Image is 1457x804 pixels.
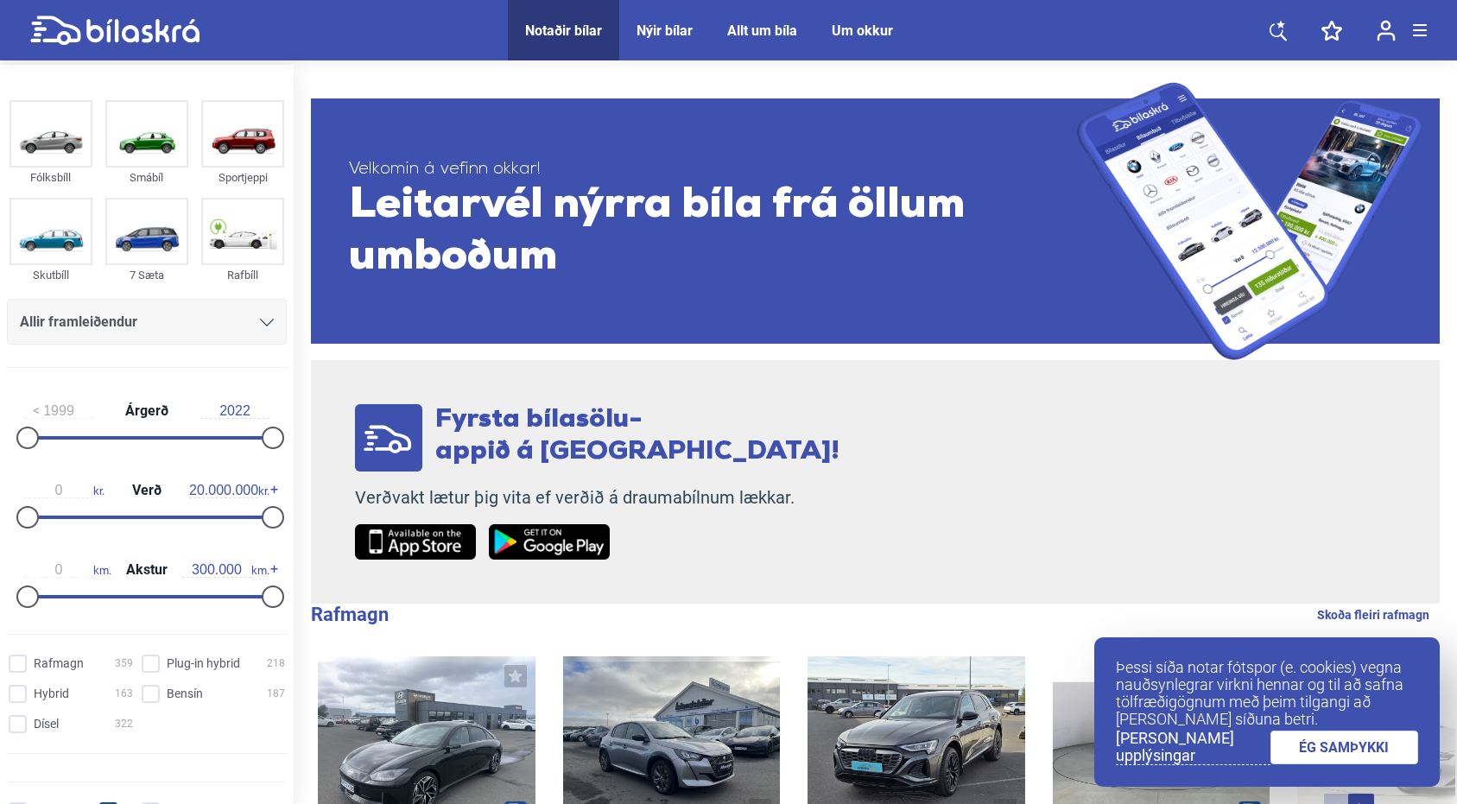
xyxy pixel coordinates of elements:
span: km. [24,562,111,578]
b: Rafmagn [311,604,389,625]
span: 187 [267,685,285,703]
span: Akstur [122,563,172,577]
div: Rafbíll [201,265,284,285]
span: Hybrid [34,685,69,703]
a: Skoða fleiri rafmagn [1317,604,1429,626]
span: Rafmagn [34,655,84,673]
a: Um okkur [832,22,893,39]
span: 322 [115,715,133,733]
span: Dísel [34,715,59,733]
span: Plug-in hybrid [167,655,240,673]
span: 218 [267,655,285,673]
div: Skutbíll [10,265,92,285]
span: Árgerð [121,404,173,418]
div: Smábíl [105,168,188,187]
span: Verð [128,484,166,497]
span: Bensín [167,685,203,703]
span: 163 [115,685,133,703]
span: km. [182,562,269,578]
a: Notaðir bílar [525,22,602,39]
span: kr. [24,483,105,498]
a: Velkomin á vefinn okkar!Leitarvél nýrra bíla frá öllum umboðum [311,82,1440,360]
a: Nýir bílar [637,22,693,39]
span: 359 [115,655,133,673]
div: 7 Sæta [105,265,188,285]
p: Þessi síða notar fótspor (e. cookies) vegna nauðsynlegrar virkni hennar og til að safna tölfræðig... [1116,659,1418,728]
span: Allir framleiðendur [20,310,137,334]
div: Fólksbíll [10,168,92,187]
a: ÉG SAMÞYKKI [1270,731,1419,764]
a: [PERSON_NAME] upplýsingar [1116,730,1270,765]
span: Leitarvél nýrra bíla frá öllum umboðum [349,180,1077,284]
a: Allt um bíla [727,22,797,39]
img: user-login.svg [1377,20,1396,41]
span: Velkomin á vefinn okkar! [349,159,1077,180]
span: kr. [189,483,269,498]
div: Sportjeppi [201,168,284,187]
p: Verðvakt lætur þig vita ef verðið á draumabílnum lækkar. [355,487,839,509]
span: Fyrsta bílasölu- appið á [GEOGRAPHIC_DATA]! [435,407,839,465]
